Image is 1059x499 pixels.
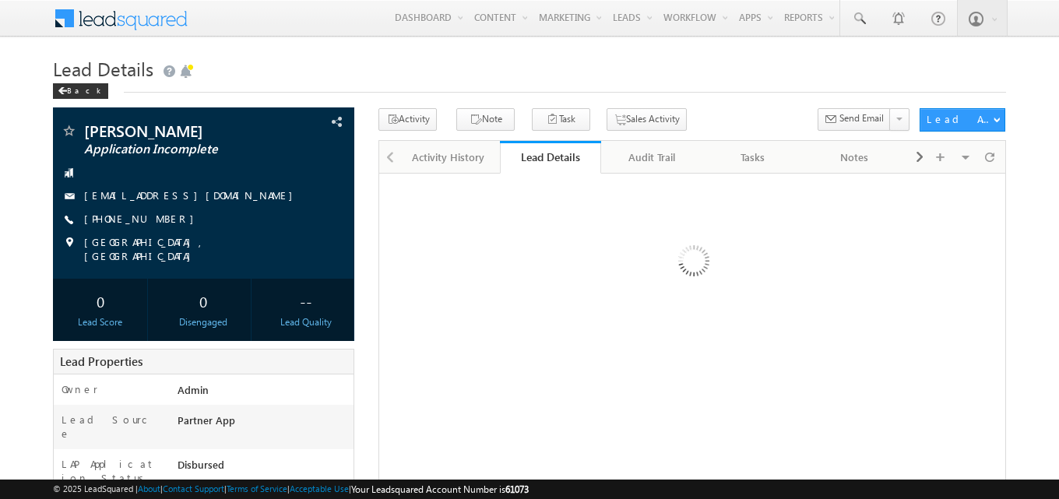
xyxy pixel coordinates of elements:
[607,108,687,131] button: Sales Activity
[53,56,153,81] span: Lead Details
[84,188,301,202] a: [EMAIL_ADDRESS][DOMAIN_NAME]
[411,148,486,167] div: Activity History
[399,141,500,174] a: Activity History
[84,235,327,263] span: [GEOGRAPHIC_DATA], [GEOGRAPHIC_DATA]
[703,141,804,174] a: Tasks
[160,315,246,329] div: Disengaged
[920,108,1005,132] button: Lead Actions
[512,149,589,164] div: Lead Details
[804,141,906,174] a: Notes
[817,148,892,167] div: Notes
[60,353,142,369] span: Lead Properties
[53,482,529,497] span: © 2025 LeadSquared | | | | |
[351,483,529,495] span: Your Leadsquared Account Number is
[163,483,224,494] a: Contact Support
[62,382,98,396] label: Owner
[174,457,354,479] div: Disbursed
[263,286,350,315] div: --
[62,413,163,441] label: Lead Source
[456,108,515,131] button: Note
[532,108,590,131] button: Task
[378,108,437,131] button: Activity
[716,148,790,167] div: Tasks
[53,83,116,96] a: Back
[290,483,349,494] a: Acceptable Use
[178,383,209,396] span: Admin
[227,483,287,494] a: Terms of Service
[500,141,601,174] a: Lead Details
[174,413,354,434] div: Partner App
[927,112,993,126] div: Lead Actions
[84,123,270,139] span: [PERSON_NAME]
[53,83,108,99] div: Back
[612,183,773,344] img: Loading...
[263,315,350,329] div: Lead Quality
[57,286,143,315] div: 0
[57,315,143,329] div: Lead Score
[614,148,688,167] div: Audit Trail
[84,142,270,157] span: Application Incomplete
[818,108,891,131] button: Send Email
[62,457,163,485] label: LAP Application Status
[505,483,529,495] span: 61073
[601,141,702,174] a: Audit Trail
[839,111,884,125] span: Send Email
[138,483,160,494] a: About
[84,212,202,227] span: [PHONE_NUMBER]
[160,286,246,315] div: 0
